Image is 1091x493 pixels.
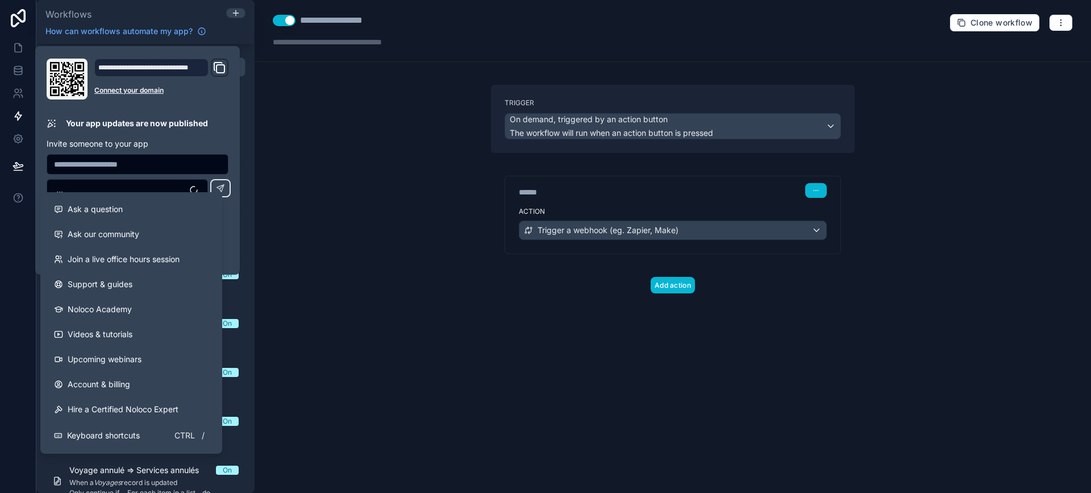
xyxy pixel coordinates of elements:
[45,422,218,449] button: Keyboard shortcutsCtrl/
[45,197,218,222] button: Ask a question
[45,322,218,347] a: Videos & tutorials
[45,26,193,37] span: How can workflows automate my app?
[94,59,228,100] div: Domain and Custom Link
[538,225,678,236] span: Trigger a webhook (eg. Zapier, Make)
[67,430,140,441] span: Keyboard shortcuts
[94,86,228,95] a: Connect your domain
[47,138,228,150] p: Invite someone to your app
[519,221,827,240] button: Trigger a webhook (eg. Zapier, Make)
[950,14,1040,32] button: Clone workflow
[68,354,141,365] span: Upcoming webinars
[45,9,91,20] span: Workflows
[173,429,196,442] span: Ctrl
[505,98,841,107] label: Trigger
[68,204,123,215] span: Ask a question
[510,128,713,138] span: The workflow will run when an action button is pressed
[45,247,218,272] a: Join a live office hours session
[45,297,218,322] a: Noloco Academy
[510,114,668,125] span: On demand, triggered by an action button
[45,397,218,422] button: Hire a Certified Noloco Expert
[47,179,208,201] button: Select Button
[68,404,178,415] span: Hire a Certified Noloco Expert
[68,254,180,265] span: Join a live office hours session
[45,222,218,247] a: Ask our community
[45,372,218,397] a: Account & billing
[651,277,695,293] button: Add action
[519,207,827,216] label: Action
[68,229,139,240] span: Ask our community
[56,184,63,196] span: ...
[198,431,207,440] span: /
[68,329,132,340] span: Videos & tutorials
[66,118,208,129] p: Your app updates are now published
[68,379,130,390] span: Account & billing
[45,347,218,372] a: Upcoming webinars
[41,26,211,37] a: How can workflows automate my app?
[68,304,132,315] span: Noloco Academy
[68,279,132,290] span: Support & guides
[45,272,218,297] a: Support & guides
[505,113,841,139] button: On demand, triggered by an action buttonThe workflow will run when an action button is pressed
[971,18,1032,28] span: Clone workflow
